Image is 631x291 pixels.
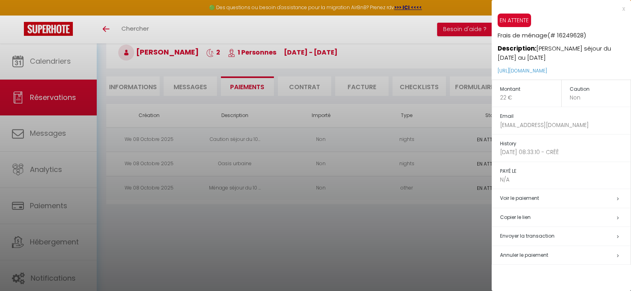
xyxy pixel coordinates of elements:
a: [URL][DOMAIN_NAME] [498,67,547,74]
h5: Montant [500,85,561,94]
h5: Email [500,112,631,121]
h5: Frais de ménage [498,27,631,39]
span: (# 16249628) [547,31,586,39]
div: x [492,4,625,14]
h5: Caution [570,85,631,94]
p: [EMAIL_ADDRESS][DOMAIN_NAME] [500,121,631,129]
h5: PAYÉ LE [500,167,631,176]
p: Non [570,94,631,102]
h5: History [500,139,631,148]
span: EN ATTENTE [498,14,531,27]
a: Voir le paiement [500,195,539,201]
strong: Description: [498,44,536,53]
h5: Copier le lien [500,213,631,222]
span: Annuler le paiement [500,252,548,258]
span: Envoyer la transaction [500,232,555,239]
p: [DATE] 08:33:10 - CRÊÊ [500,148,631,156]
p: N/A [500,176,631,184]
p: 22 € [500,94,561,102]
p: [PERSON_NAME] séjour du [DATE] au [DATE] [498,39,631,62]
